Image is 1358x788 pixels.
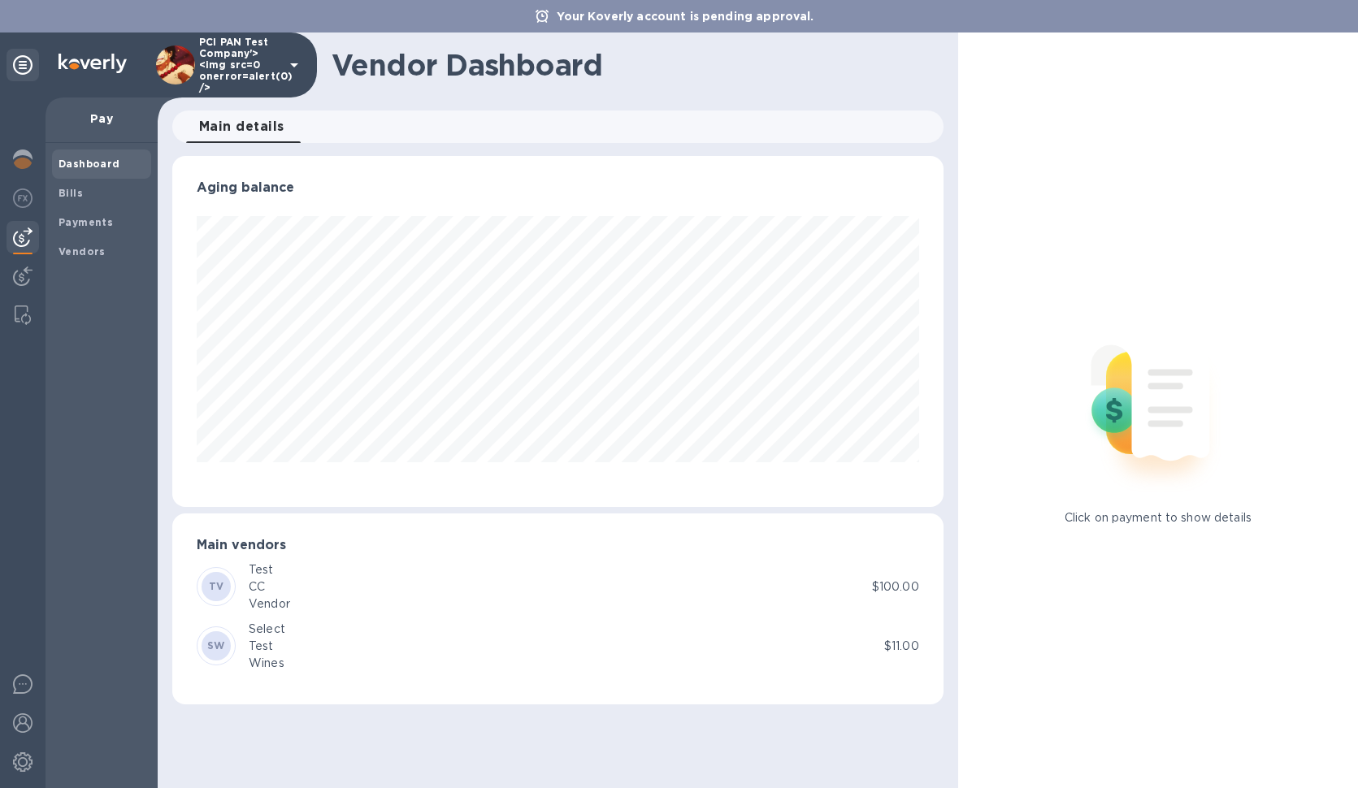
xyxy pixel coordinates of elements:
p: PCI PAN Test Company'><img src=0 onerror=alert(0) /> [199,37,280,93]
p: $100.00 [872,578,919,595]
div: Wines [249,655,285,672]
p: Pay [59,110,145,127]
p: $11.00 [884,638,919,655]
b: SW [207,639,225,652]
b: Vendors [59,245,106,258]
span: Main details [199,115,284,138]
img: Logo [59,54,127,73]
b: Dashboard [59,158,120,170]
h3: Aging balance [197,180,919,196]
div: Vendor [249,595,290,613]
div: CC [249,578,290,595]
b: Bills [59,187,83,199]
img: Foreign exchange [13,188,33,208]
div: Test [249,638,285,655]
h3: Main vendors [197,538,919,553]
p: Your Koverly account is pending approval. [549,8,822,24]
p: Click on payment to show details [1065,509,1252,526]
div: Test [249,561,290,578]
div: Unpin categories [7,49,39,81]
b: Payments [59,216,113,228]
h1: Vendor Dashboard [332,48,932,82]
div: Select [249,621,285,638]
b: TV [209,580,224,592]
